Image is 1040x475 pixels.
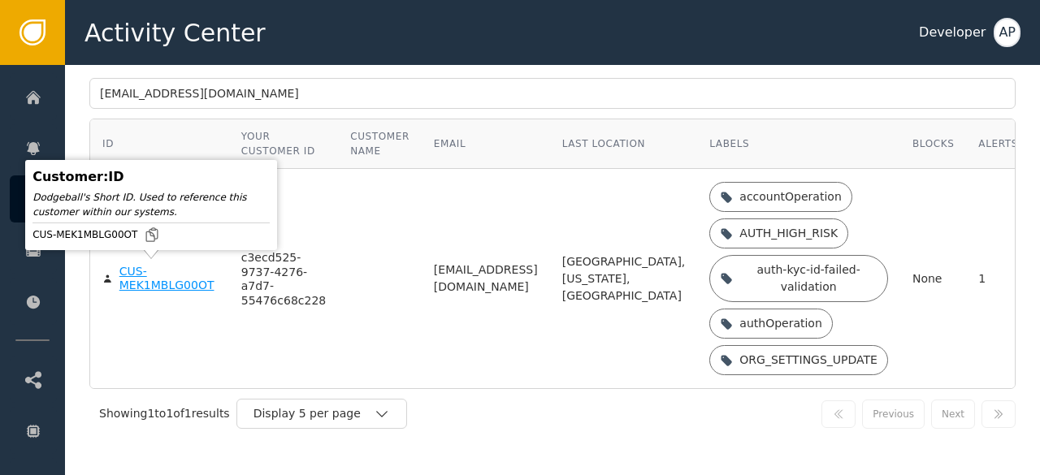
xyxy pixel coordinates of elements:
div: Dodgeball's Short ID. Used to reference this customer within our systems. [32,190,270,219]
div: c3ecd525-9737-4276-a7d7-55476c68c228 [241,251,326,308]
div: accountOperation [739,188,841,205]
div: CUS-MEK1MBLG00OT [119,265,217,293]
div: Showing 1 to 1 of 1 results [99,405,230,422]
div: Customer Name [350,129,409,158]
div: Customers [89,39,247,68]
div: Blocks [912,136,954,151]
div: Customer : ID [32,167,270,187]
div: Alerts [978,136,1018,151]
div: ID [102,136,114,151]
span: Activity Center [84,15,266,51]
div: None [912,270,954,287]
div: Developer [919,23,986,42]
input: Search by name, email, or ID [89,78,1016,109]
div: authOperation [739,315,822,332]
td: [EMAIL_ADDRESS][DOMAIN_NAME] [422,169,550,388]
div: Last Location [562,136,686,151]
div: Labels [709,136,888,151]
div: Display 5 per page [253,405,374,422]
button: Display 5 per page [236,399,407,429]
div: Your Customer ID [241,129,326,158]
div: auth-kyc-id-failed-validation [739,261,877,296]
div: Email [434,136,538,151]
div: CUS-MEK1MBLG00OT [32,227,270,243]
td: 1 [966,169,1030,388]
div: ORG_SETTINGS_UPDATE [739,352,877,369]
button: AP [994,18,1020,47]
td: [GEOGRAPHIC_DATA], [US_STATE], [GEOGRAPHIC_DATA] [550,169,698,388]
div: AUTH_HIGH_RISK [739,225,838,242]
